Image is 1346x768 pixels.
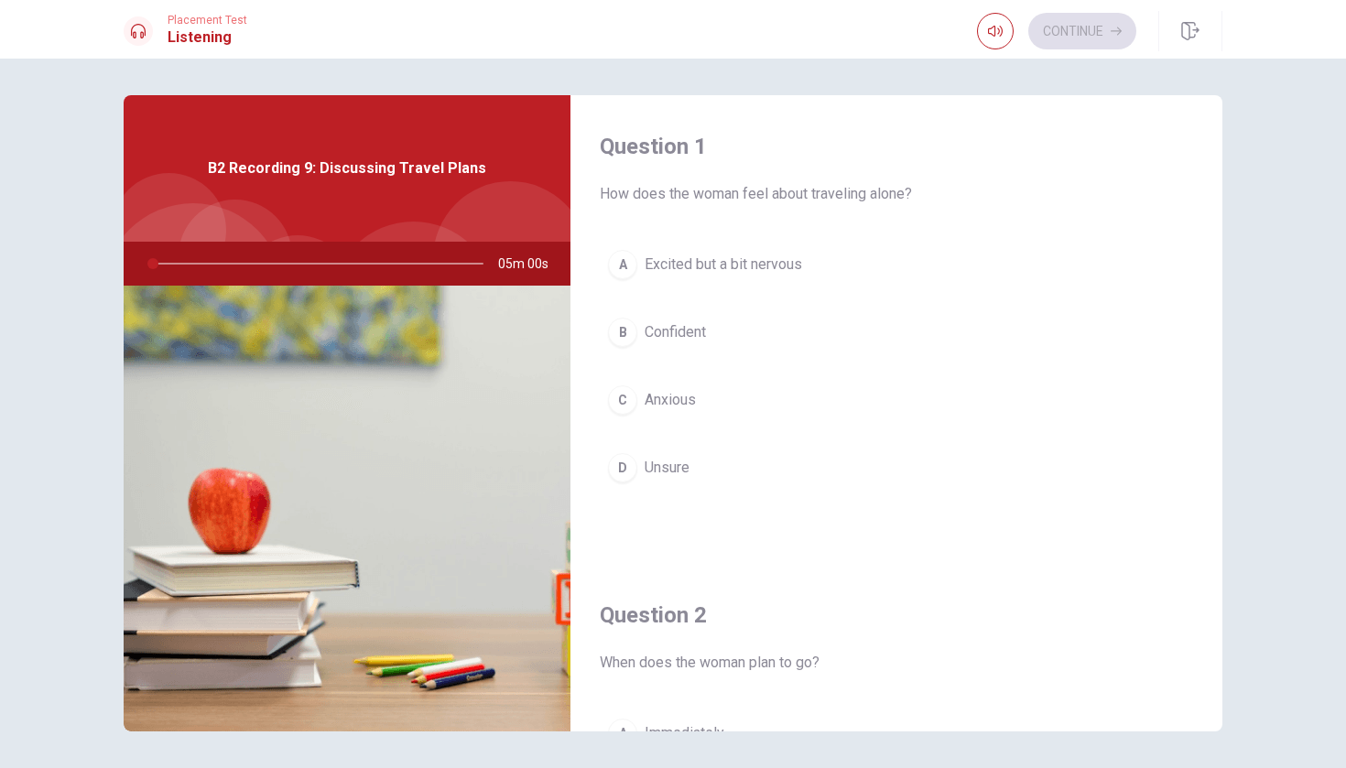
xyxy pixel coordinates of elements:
[608,250,637,279] div: A
[208,157,486,179] span: B2 Recording 9: Discussing Travel Plans
[608,385,637,415] div: C
[608,318,637,347] div: B
[608,719,637,748] div: A
[600,652,1193,674] span: When does the woman plan to go?
[600,132,1193,161] h4: Question 1
[645,457,689,479] span: Unsure
[600,183,1193,205] span: How does the woman feel about traveling alone?
[608,453,637,482] div: D
[645,321,706,343] span: Confident
[600,445,1193,491] button: DUnsure
[600,377,1193,423] button: CAnxious
[645,389,696,411] span: Anxious
[645,254,802,276] span: Excited but a bit nervous
[600,309,1193,355] button: BConfident
[124,286,570,731] img: B2 Recording 9: Discussing Travel Plans
[600,710,1193,756] button: AImmediately
[645,722,724,744] span: Immediately
[600,600,1193,630] h4: Question 2
[498,242,563,286] span: 05m 00s
[600,242,1193,287] button: AExcited but a bit nervous
[168,27,247,49] h1: Listening
[168,14,247,27] span: Placement Test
